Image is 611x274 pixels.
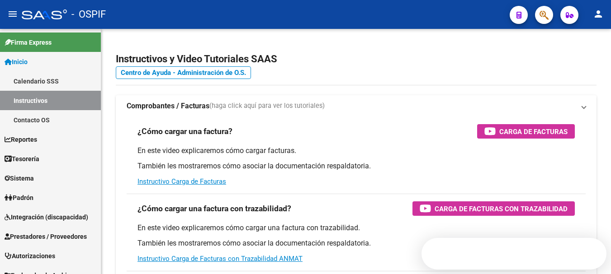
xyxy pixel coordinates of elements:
[499,126,568,137] span: Carga de Facturas
[5,135,37,144] span: Reportes
[5,232,87,241] span: Prestadores / Proveedores
[116,66,251,79] a: Centro de Ayuda - Administración de O.S.
[580,243,602,265] iframe: Intercom live chat
[137,202,291,215] h3: ¿Cómo cargar una factura con trazabilidad?
[412,201,575,216] button: Carga de Facturas con Trazabilidad
[7,9,18,19] mat-icon: menu
[5,173,34,183] span: Sistema
[137,177,226,186] a: Instructivo Carga de Facturas
[137,223,575,233] p: En este video explicaremos cómo cargar una factura con trazabilidad.
[137,125,232,138] h3: ¿Cómo cargar una factura?
[137,238,575,248] p: También les mostraremos cómo asociar la documentación respaldatoria.
[209,101,325,111] span: (haga click aquí para ver los tutoriales)
[5,193,33,203] span: Padrón
[116,95,597,117] mat-expansion-panel-header: Comprobantes / Facturas(haga click aquí para ver los tutoriales)
[116,51,597,68] h2: Instructivos y Video Tutoriales SAAS
[5,57,28,67] span: Inicio
[137,161,575,171] p: También les mostraremos cómo asociar la documentación respaldatoria.
[422,238,606,269] iframe: Intercom live chat discovery launcher
[5,212,88,222] span: Integración (discapacidad)
[137,255,303,263] a: Instructivo Carga de Facturas con Trazabilidad ANMAT
[5,154,39,164] span: Tesorería
[477,124,575,139] button: Carga de Facturas
[71,5,106,24] span: - OSPIF
[5,251,55,261] span: Autorizaciones
[593,9,604,19] mat-icon: person
[127,101,209,111] strong: Comprobantes / Facturas
[137,146,575,156] p: En este video explicaremos cómo cargar facturas.
[435,203,568,214] span: Carga de Facturas con Trazabilidad
[5,37,52,47] span: Firma Express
